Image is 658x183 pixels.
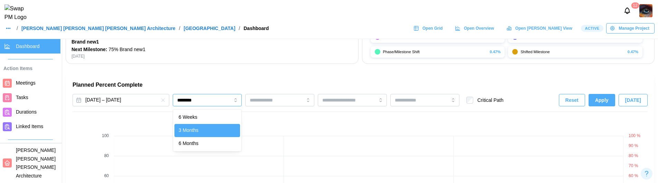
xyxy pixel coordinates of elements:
[239,26,240,31] div: /
[621,5,633,17] button: Notifications
[174,124,240,137] div: 3 Months
[619,94,648,106] button: [DATE]
[639,4,652,17] a: Zulqarnain Khalil
[174,111,240,124] div: 6 Weeks
[639,4,652,17] img: 2Q==
[174,137,240,150] div: 6 Months
[71,47,107,52] strong: Next Milestone:
[16,124,43,129] span: Linked Items
[521,49,625,55] div: Shifted Milestone
[71,38,355,46] div: Brand new1
[631,2,639,9] div: 12
[244,26,269,31] div: Dashboard
[464,23,494,33] span: Open Overview
[515,23,572,33] span: Open [PERSON_NAME] View
[4,4,32,22] img: Swap PM Logo
[422,23,443,33] span: Open Grid
[565,94,579,106] span: Reset
[179,26,180,31] div: /
[16,147,56,179] span: [PERSON_NAME] [PERSON_NAME] [PERSON_NAME] Architecture
[16,109,37,115] span: Durations
[606,23,655,33] button: Manage Project
[73,81,648,89] h2: Planned Percent Complete
[383,49,487,55] div: Phase/Milestone Shift
[451,23,499,33] a: Open Overview
[71,53,355,60] div: [DATE]
[585,25,599,31] span: Active
[16,80,36,86] span: Meetings
[595,94,609,106] span: Apply
[16,95,28,100] span: Tasks
[625,94,641,106] span: [DATE]
[73,94,169,106] button: Feb 25, 2024 – Jun 19, 2030
[619,23,649,33] span: Manage Project
[184,26,236,31] a: [GEOGRAPHIC_DATA]
[16,44,40,49] span: Dashboard
[410,23,448,33] a: Open Grid
[71,46,355,54] div: 75% Brand new1
[503,23,577,33] a: Open [PERSON_NAME] View
[21,26,175,31] a: [PERSON_NAME] [PERSON_NAME] [PERSON_NAME] Architecture
[589,94,615,106] button: Apply
[628,49,638,55] div: 0.47%
[17,26,18,31] div: /
[559,94,585,106] button: Reset
[490,49,500,55] div: 0.47%
[473,97,503,104] label: Critical Path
